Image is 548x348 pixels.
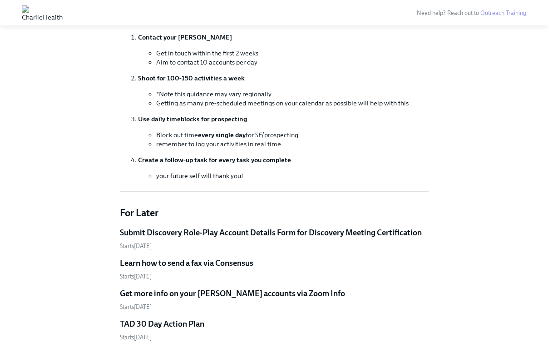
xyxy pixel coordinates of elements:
a: Outreach Training [480,10,526,16]
span: Thursday, September 11th 2025, 10:00 am [120,243,152,249]
h5: Get more info on your [PERSON_NAME] accounts via Zoom Info [120,288,345,299]
span: Monday, September 15th 2025, 10:00 am [120,303,152,310]
li: *Note this guidance may vary regionally [156,89,429,99]
li: Getting as many pre-scheduled meetings on your calendar as possible will help with this [156,99,429,108]
a: Learn how to send a fax via ConsensusStarts[DATE] [120,258,429,281]
li: Block out time for SF/prospecting [156,130,429,139]
h5: Learn how to send a fax via Consensus [120,258,253,268]
span: Friday, September 19th 2025, 10:00 am [120,334,152,341]
strong: Use daily timeblocks for prospecting [138,115,247,123]
span: Need help? Reach out to [417,10,526,16]
img: CharlieHealth [22,5,63,20]
h5: TAD 30 Day Action Plan [120,318,204,329]
strong: every single day [198,131,246,139]
strong: Shoot for 100-150 activities a week [138,74,245,82]
li: remember to log your activities in real time [156,139,429,149]
li: Aim to contact 10 accounts per day [156,58,429,67]
strong: Create a follow-up task for every task you complete [138,156,291,164]
li: Get in touch within the first 2 weeks [156,49,429,58]
a: Get more info on your [PERSON_NAME] accounts via Zoom InfoStarts[DATE] [120,288,429,311]
span: Friday, September 12th 2025, 10:00 am [120,273,152,280]
h4: For Later [120,206,429,220]
a: TAD 30 Day Action PlanStarts[DATE] [120,318,429,342]
strong: Contact your [PERSON_NAME] [138,33,232,41]
h5: Submit Discovery Role-Play Account Details Form for Discovery Meeting Certification [120,227,422,238]
li: your future self will thank you! [156,171,429,180]
a: Submit Discovery Role-Play Account Details Form for Discovery Meeting CertificationStarts[DATE] [120,227,429,250]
